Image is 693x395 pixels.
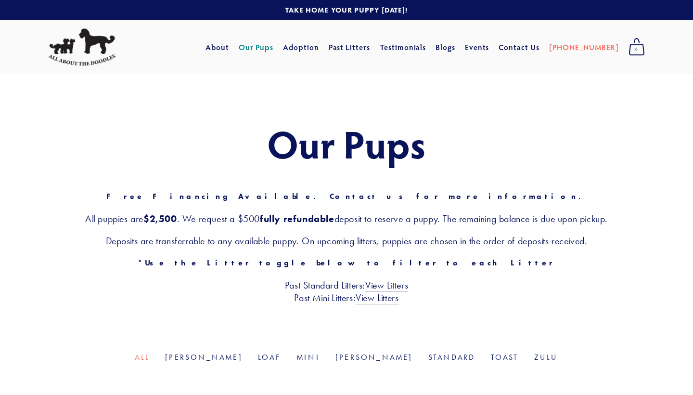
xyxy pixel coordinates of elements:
[258,353,281,362] a: Loaf
[143,213,177,224] strong: $2,500
[335,353,413,362] a: [PERSON_NAME]
[135,353,150,362] a: All
[260,213,334,224] strong: fully refundable
[629,43,645,56] span: 0
[138,258,555,267] strong: *Use the Litter toggle below to filter to each Litter
[365,279,408,292] a: View Litters
[624,35,650,59] a: 0 items in cart
[549,39,619,56] a: [PHONE_NUMBER]
[356,292,398,304] a: View Litters
[48,235,645,247] h3: Deposits are transferrable to any available puppy. On upcoming litters, puppies are chosen in the...
[48,28,115,66] img: All About The Doodles
[239,39,274,56] a: Our Pups
[428,353,475,362] a: Standard
[465,39,489,56] a: Events
[436,39,455,56] a: Blogs
[48,122,645,165] h1: Our Pups
[48,279,645,304] h3: Past Standard Litters: Past Mini Litters:
[106,192,587,201] strong: Free Financing Available. Contact us for more information.
[48,212,645,225] h3: All puppies are . We request a $500 deposit to reserve a puppy. The remaining balance is due upon...
[283,39,319,56] a: Adoption
[165,353,243,362] a: [PERSON_NAME]
[499,39,539,56] a: Contact Us
[534,353,558,362] a: Zulu
[329,42,371,52] a: Past Litters
[380,39,426,56] a: Testimonials
[205,39,229,56] a: About
[296,353,320,362] a: Mini
[491,353,519,362] a: Toast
